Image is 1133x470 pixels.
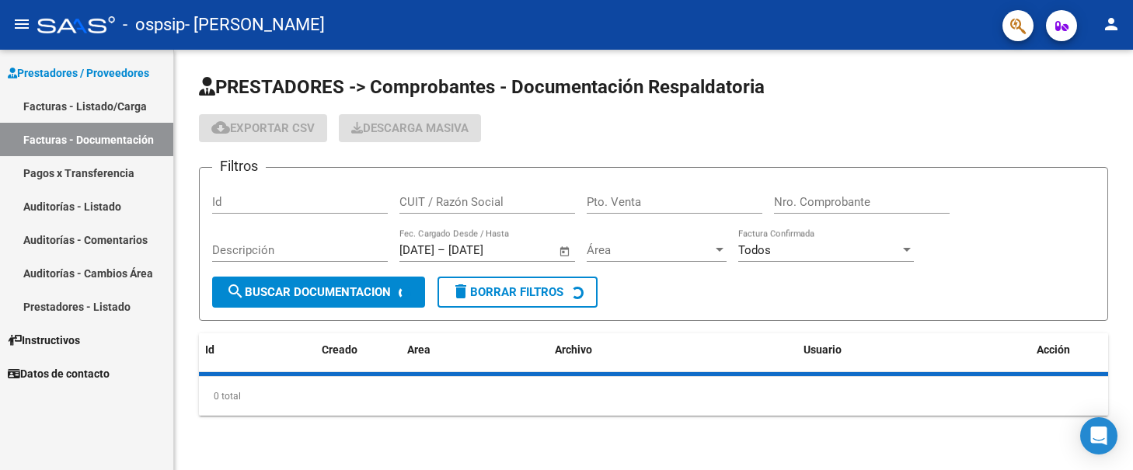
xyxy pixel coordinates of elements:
[211,118,230,137] mat-icon: cloud_download
[797,333,1030,367] datatable-header-cell: Usuario
[12,15,31,33] mat-icon: menu
[401,333,549,367] datatable-header-cell: Area
[339,114,481,142] button: Descarga Masiva
[1102,15,1121,33] mat-icon: person
[549,333,797,367] datatable-header-cell: Archivo
[407,343,431,356] span: Area
[1030,333,1108,367] datatable-header-cell: Acción
[199,377,1108,416] div: 0 total
[8,64,149,82] span: Prestadores / Proveedores
[199,333,261,367] datatable-header-cell: Id
[451,282,470,301] mat-icon: delete
[315,333,401,367] datatable-header-cell: Creado
[8,365,110,382] span: Datos de contacto
[1037,343,1070,356] span: Acción
[438,277,598,308] button: Borrar Filtros
[199,76,765,98] span: PRESTADORES -> Comprobantes - Documentación Respaldatoria
[226,282,245,301] mat-icon: search
[226,285,391,299] span: Buscar Documentacion
[438,243,445,257] span: –
[451,285,563,299] span: Borrar Filtros
[1080,417,1117,454] div: Open Intercom Messenger
[185,8,325,42] span: - [PERSON_NAME]
[399,243,434,257] input: Start date
[555,343,592,356] span: Archivo
[212,155,266,177] h3: Filtros
[738,243,771,257] span: Todos
[351,121,469,135] span: Descarga Masiva
[123,8,185,42] span: - ospsip
[212,277,425,308] button: Buscar Documentacion
[199,114,327,142] button: Exportar CSV
[211,121,315,135] span: Exportar CSV
[804,343,842,356] span: Usuario
[205,343,214,356] span: Id
[8,332,80,349] span: Instructivos
[339,114,481,142] app-download-masive: Descarga masiva de comprobantes (adjuntos)
[587,243,713,257] span: Área
[448,243,524,257] input: End date
[322,343,357,356] span: Creado
[556,242,574,260] button: Open calendar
